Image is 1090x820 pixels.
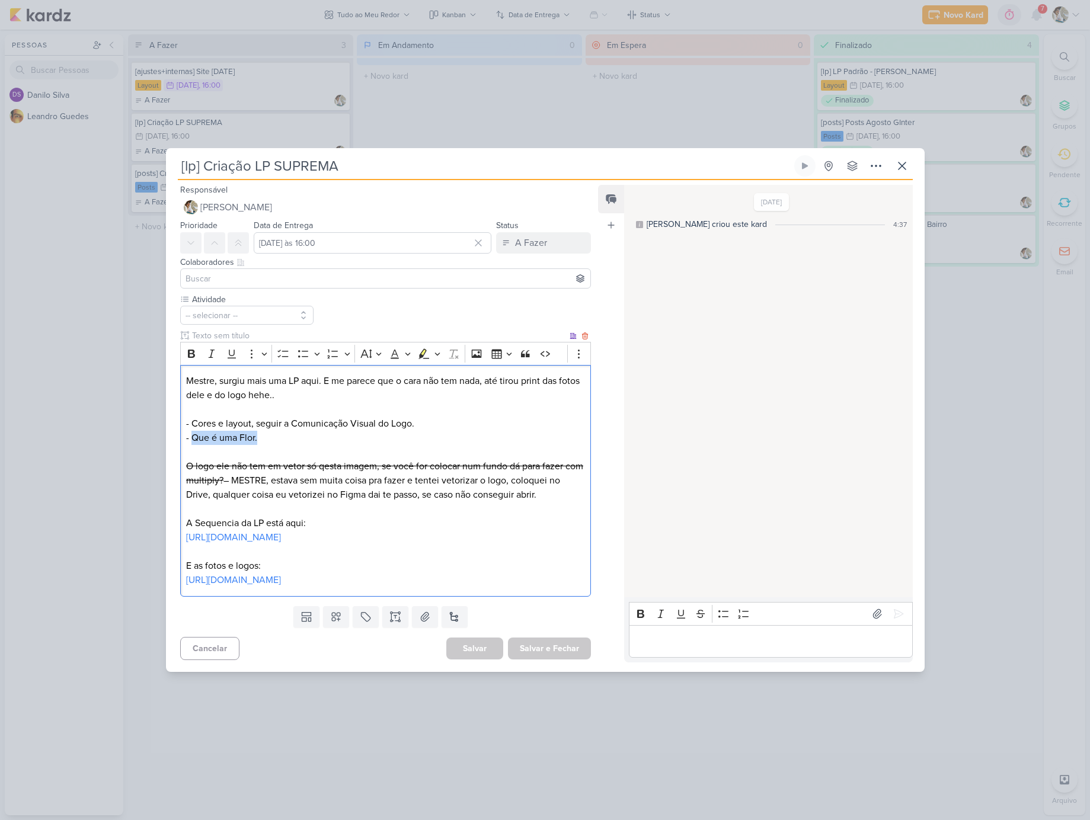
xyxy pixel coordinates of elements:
input: Buscar [183,271,589,286]
button: A Fazer [496,232,591,254]
div: [PERSON_NAME] criou este kard [647,218,767,230]
s: O logo ele não tem em vetor só qesta imagem, se você for colocar num fundo dá para fazer com mult... [186,460,583,486]
button: Cancelar [180,637,239,660]
div: Editor toolbar [180,342,592,365]
p: - Cores e layout, seguir a Comunicação Visual do Logo. [186,417,584,431]
p: Mestre, surgiu mais uma LP aqui. E me parece que o cara não tem nada, até tirou print das fotos d... [186,374,584,402]
div: Editor editing area: main [180,365,592,597]
label: Status [496,220,519,230]
div: 4:37 [893,219,907,230]
p: A Sequencia da LP está aqui: [186,516,584,530]
div: Colaboradores [180,256,592,268]
label: Prioridade [180,220,218,230]
p: E as fotos e logos: [186,559,584,573]
div: Editor editing area: main [629,625,912,658]
div: Ligar relógio [800,161,810,171]
p: – MESTRE, estava sem muita coisa pra fazer e tentei vetorizar o logo, coloquei no Drive, qualquer... [186,459,584,502]
div: Editor toolbar [629,602,912,625]
div: A Fazer [515,236,547,250]
input: Kard Sem Título [178,155,792,177]
input: Select a date [254,232,492,254]
p: - Que é uma Flor. [186,431,584,445]
label: Responsável [180,185,228,195]
input: Texto sem título [190,329,568,342]
label: Data de Entrega [254,220,313,230]
button: -- selecionar -- [180,306,314,325]
label: Atividade [191,293,314,306]
span: [PERSON_NAME] [200,200,272,214]
a: [URL][DOMAIN_NAME] [186,574,281,586]
img: Raphael Simas [184,200,198,214]
a: [URL][DOMAIN_NAME] [186,531,281,543]
button: [PERSON_NAME] [180,197,592,218]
